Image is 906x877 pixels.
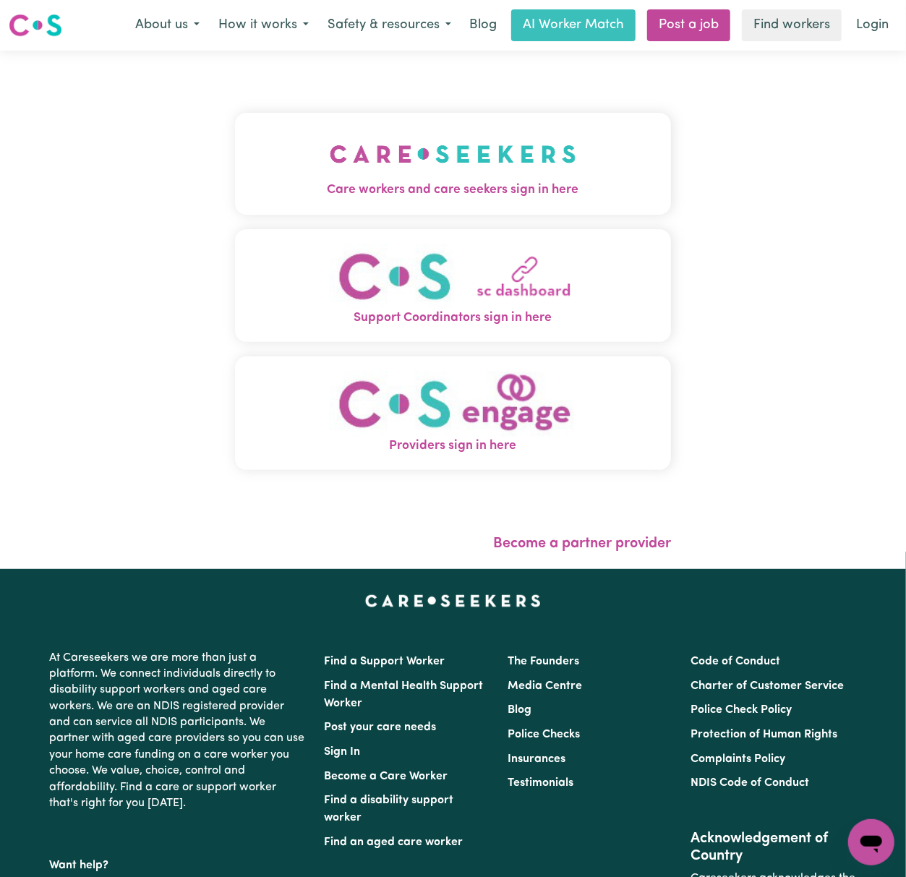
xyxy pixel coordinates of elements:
a: Find workers [742,9,842,41]
a: Complaints Policy [691,753,785,765]
a: Insurances [508,753,565,765]
a: Blog [508,704,531,716]
a: Code of Conduct [691,656,780,667]
img: Careseekers logo [9,12,62,38]
p: At Careseekers we are more than just a platform. We connect individuals directly to disability su... [50,644,307,818]
a: Sign In [325,746,361,758]
a: Police Check Policy [691,704,792,716]
a: Media Centre [508,680,582,692]
a: Police Checks [508,729,580,740]
p: Want help? [50,852,307,873]
a: Blog [461,9,505,41]
iframe: Button to launch messaging window [848,819,894,865]
a: AI Worker Match [511,9,636,41]
a: Careseekers home page [365,595,541,607]
h2: Acknowledgement of Country [691,830,856,865]
a: Careseekers logo [9,9,62,42]
button: Support Coordinators sign in here [235,229,671,343]
button: How it works [209,10,318,40]
a: Find a Mental Health Support Worker [325,680,484,709]
a: NDIS Code of Conduct [691,777,809,789]
a: Become a Care Worker [325,771,448,782]
a: The Founders [508,656,579,667]
a: Post your care needs [325,722,437,733]
span: Providers sign in here [235,437,671,455]
span: Support Coordinators sign in here [235,309,671,328]
a: Find a disability support worker [325,795,454,823]
button: About us [126,10,209,40]
a: Post a job [647,9,730,41]
a: Find a Support Worker [325,656,445,667]
a: Login [847,9,897,41]
a: Become a partner provider [493,536,671,551]
a: Testimonials [508,777,573,789]
span: Care workers and care seekers sign in here [235,181,671,200]
button: Care workers and care seekers sign in here [235,113,671,214]
a: Protection of Human Rights [691,729,837,740]
a: Find an aged care worker [325,837,463,848]
button: Providers sign in here [235,356,671,470]
a: Charter of Customer Service [691,680,844,692]
button: Safety & resources [318,10,461,40]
